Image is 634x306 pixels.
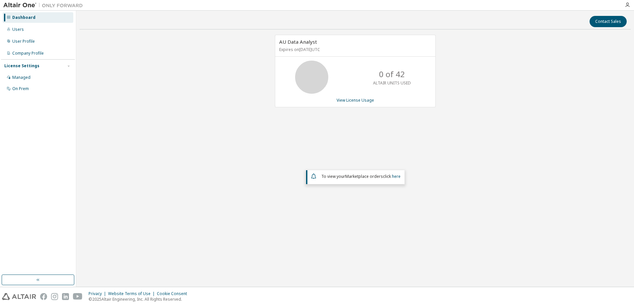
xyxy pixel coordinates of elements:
img: facebook.svg [40,293,47,300]
img: altair_logo.svg [2,293,36,300]
span: To view your click [321,174,401,179]
img: Altair One [3,2,86,9]
span: AU Data Analyst [279,38,317,45]
button: Contact Sales [590,16,627,27]
div: Privacy [89,291,108,296]
div: Cookie Consent [157,291,191,296]
img: youtube.svg [73,293,83,300]
div: License Settings [4,63,39,69]
p: Expires on [DATE] UTC [279,47,430,52]
div: Dashboard [12,15,35,20]
img: linkedin.svg [62,293,69,300]
p: © 2025 Altair Engineering, Inc. All Rights Reserved. [89,296,191,302]
a: here [392,174,401,179]
p: 0 of 42 [379,69,405,80]
a: View License Usage [337,97,374,103]
p: ALTAIR UNITS USED [373,80,411,86]
img: instagram.svg [51,293,58,300]
div: On Prem [12,86,29,91]
div: Users [12,27,24,32]
div: Company Profile [12,51,44,56]
div: Managed [12,75,31,80]
em: Marketplace orders [345,174,383,179]
div: User Profile [12,39,35,44]
div: Website Terms of Use [108,291,157,296]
